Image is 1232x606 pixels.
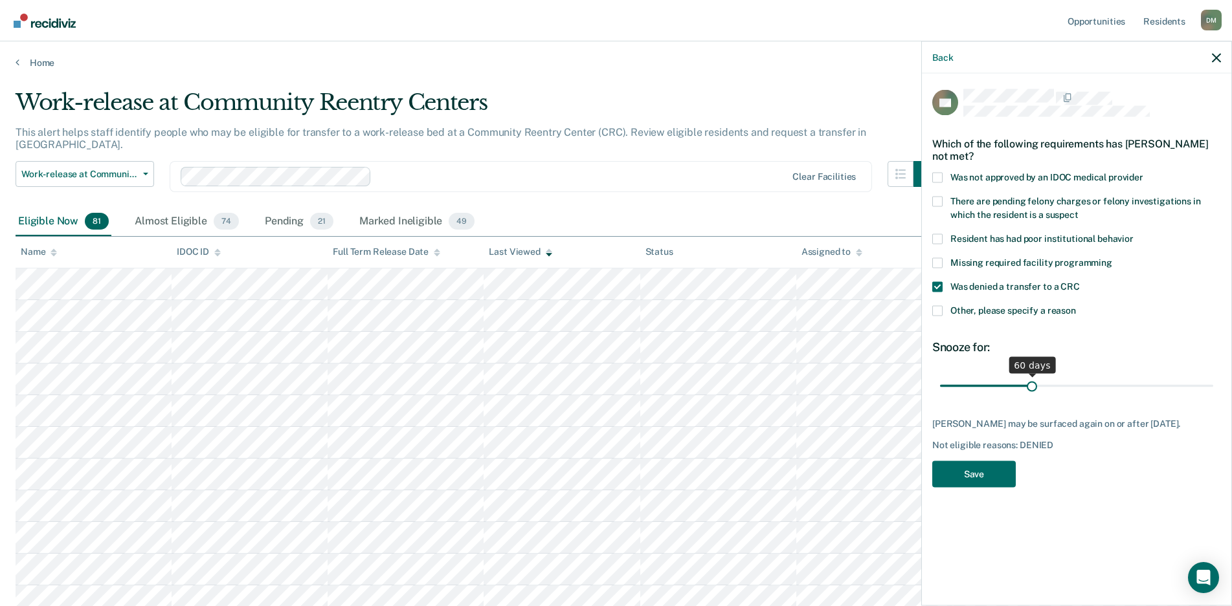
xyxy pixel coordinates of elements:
[645,246,673,257] div: Status
[1009,356,1056,373] div: 60 days
[16,89,939,126] div: Work-release at Community Reentry Centers
[21,246,57,257] div: Name
[1201,10,1222,30] button: Profile dropdown button
[801,246,862,257] div: Assigned to
[449,213,475,230] span: 49
[950,305,1076,315] span: Other, please specify a reason
[132,208,241,236] div: Almost Eligible
[1201,10,1222,30] div: D M
[1188,562,1219,593] div: Open Intercom Messenger
[792,171,856,182] div: Clear facilities
[932,127,1221,172] div: Which of the following requirements has [PERSON_NAME] not met?
[214,213,239,230] span: 74
[932,52,953,63] button: Back
[16,208,111,236] div: Eligible Now
[262,208,336,236] div: Pending
[932,460,1016,487] button: Save
[357,208,477,236] div: Marked Ineligible
[489,246,552,257] div: Last Viewed
[177,246,221,257] div: IDOC ID
[950,171,1143,182] span: Was not approved by an IDOC medical provider
[16,57,1216,69] a: Home
[950,281,1080,291] span: Was denied a transfer to a CRC
[950,257,1112,267] span: Missing required facility programming
[932,418,1221,429] div: [PERSON_NAME] may be surfaced again on or after [DATE].
[85,213,109,230] span: 81
[932,340,1221,354] div: Snooze for:
[950,233,1134,243] span: Resident has had poor institutional behavior
[333,246,440,257] div: Full Term Release Date
[21,169,138,180] span: Work-release at Community Reentry Centers
[950,195,1201,219] span: There are pending felony charges or felony investigations in which the resident is a suspect
[14,14,76,28] img: Recidiviz
[932,440,1221,451] div: Not eligible reasons: DENIED
[310,213,333,230] span: 21
[16,126,866,151] p: This alert helps staff identify people who may be eligible for transfer to a work-release bed at ...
